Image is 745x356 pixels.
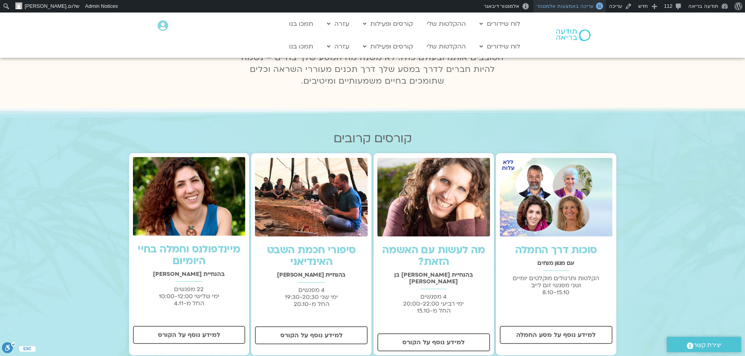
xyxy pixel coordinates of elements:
[323,39,353,54] a: עזרה
[285,39,317,54] a: תמכו בנו
[255,272,368,278] h2: בהנחיית [PERSON_NAME]
[133,326,246,344] a: למידע נוסף על הקורס
[359,39,417,54] a: קורסים ופעילות
[377,272,490,285] h2: בהנחיית [PERSON_NAME] בן [PERSON_NAME]
[129,132,616,145] h2: קורסים קרובים
[294,300,329,308] span: החל מ-20.10
[323,16,353,31] a: עזרה
[267,243,355,269] a: סיפורי חכמת השבט האינדיאני
[542,288,569,296] span: 8.10-15.10
[423,16,470,31] a: ההקלטות שלי
[255,286,368,308] p: 4 מפגשים ימי שני 19:30-20:30
[133,286,246,307] p: 22 מפגשים ימי שלישי 10:00-12:00 החל מ-4.11
[515,243,597,257] a: סוכות דרך החמלה
[280,332,343,339] span: למידע נוסף על הקורס
[138,242,240,268] a: מיינדפולנס וחמלה בחיי היומיום
[402,339,465,346] span: למידע נוסף על הקורס
[233,40,513,87] p: דרך עבודה פנימית אנו מחזקים את היכולת שלנו ליצור שינוי בחיינו, בחיי הסובבים אותנו ובעולם כולו. לא...
[476,16,524,31] a: לוח שידורים
[359,16,417,31] a: קורסים ופעילות
[667,337,741,352] a: יצירת קשר
[382,243,485,269] a: מה לעשות עם האשמה הזאת?
[476,39,524,54] a: לוח שידורים
[158,331,220,338] span: למידע נוסף על הקורס
[693,340,722,351] span: יצירת קשר
[25,3,66,9] span: [PERSON_NAME]
[516,331,596,338] span: למידע נוסף על מסע החמלה
[377,293,490,314] p: 4 מפגשים ימי רביעי 20:00-22:00 החל מ-15.10
[500,326,612,344] a: למידע נוסף על מסע החמלה
[377,333,490,351] a: למידע נוסף על הקורס
[133,271,246,277] h2: בהנחיית [PERSON_NAME]
[423,39,470,54] a: ההקלטות שלי
[556,29,591,41] img: תודעה בריאה
[537,3,593,9] span: עריכה באמצעות אלמנטור
[500,275,612,296] p: הקלטות ותרגולים מוקלטים יומיים ושני מפגשי זום לייב
[285,16,317,31] a: תמכו בנו
[255,326,368,344] a: למידע נוסף על הקורס
[500,260,612,267] h2: עם מגוון מנחים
